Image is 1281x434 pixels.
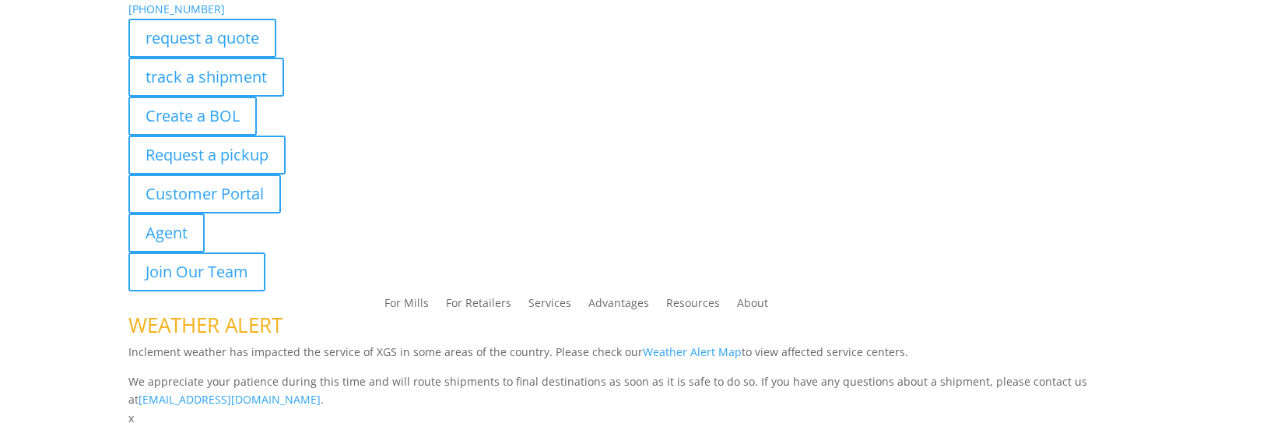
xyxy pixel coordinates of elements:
[128,311,283,339] span: WEATHER ALERT
[128,409,1153,428] p: x
[128,136,286,175] a: Request a pickup
[643,344,742,359] a: Weather Alert Map
[128,372,1153,410] p: We appreciate your patience during this time and will route shipments to final destinations as so...
[588,298,649,315] a: Advantages
[128,213,205,252] a: Agent
[128,19,276,58] a: request a quote
[128,175,281,213] a: Customer Portal
[139,392,321,407] a: [EMAIL_ADDRESS][DOMAIN_NAME]
[128,2,225,16] a: [PHONE_NUMBER]
[128,252,265,291] a: Join Our Team
[128,97,257,136] a: Create a BOL
[384,298,429,315] a: For Mills
[128,58,284,97] a: track a shipment
[737,298,768,315] a: About
[446,298,511,315] a: For Retailers
[128,343,1153,372] p: Inclement weather has impacted the service of XGS in some areas of the country. Please check our ...
[528,298,571,315] a: Services
[666,298,720,315] a: Resources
